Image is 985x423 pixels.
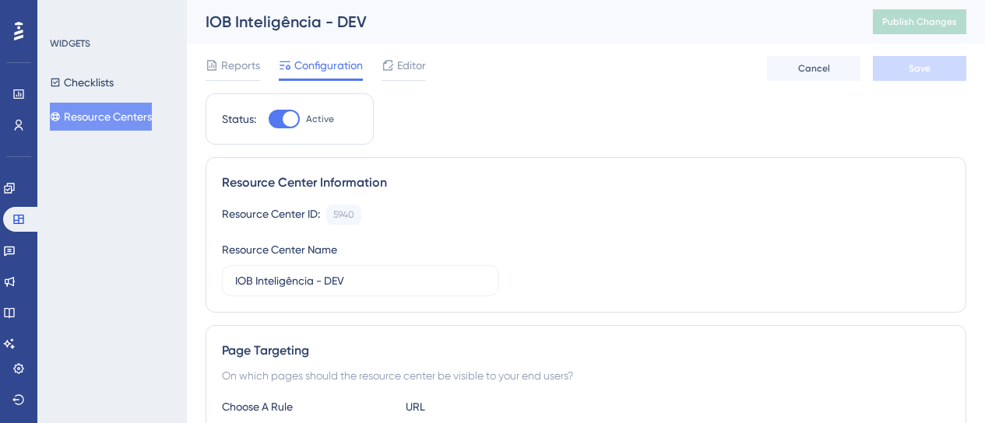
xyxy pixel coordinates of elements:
[206,11,834,33] div: IOB Inteligência - DEV
[222,240,337,259] div: Resource Center Name
[920,362,966,408] iframe: UserGuiding AI Assistant Launcher
[222,173,950,192] div: Resource Center Information
[50,68,114,96] button: Checklists
[222,341,950,360] div: Page Targeting
[222,205,320,225] div: Resource Center ID:
[767,56,860,81] button: Cancel
[397,56,426,75] span: Editor
[50,103,152,131] button: Resource Centers
[50,37,90,50] div: WIDGETS
[294,56,363,75] span: Configuration
[306,113,334,125] span: Active
[873,9,966,34] button: Publish Changes
[873,56,966,81] button: Save
[882,16,957,28] span: Publish Changes
[222,397,393,416] div: Choose A Rule
[798,62,830,75] span: Cancel
[406,397,577,416] div: URL
[222,110,256,128] div: Status:
[333,208,354,221] div: 5940
[909,62,930,75] span: Save
[221,56,260,75] span: Reports
[222,366,950,385] div: On which pages should the resource center be visible to your end users?
[235,272,486,289] input: Type your Resource Center name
